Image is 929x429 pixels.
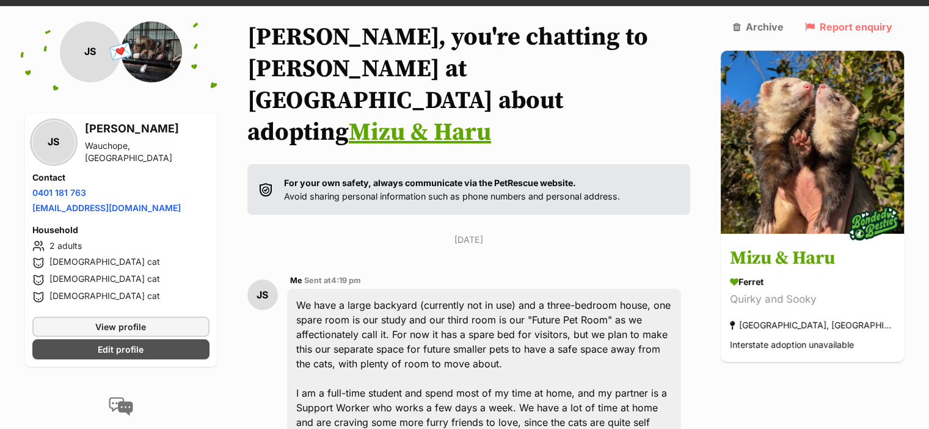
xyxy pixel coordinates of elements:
[730,245,895,272] h3: Mizu & Haru
[32,273,209,287] li: [DEMOGRAPHIC_DATA] cat
[331,276,361,285] span: 4:19 pm
[730,275,895,288] div: Ferret
[32,224,209,236] h4: Household
[349,117,491,148] a: Mizu & Haru
[109,397,133,416] img: conversation-icon-4a6f8262b818ee0b60e3300018af0b2d0b884aa5de6e9bcb8d3d4eeb1a70a7c4.svg
[290,276,302,285] span: Me
[247,233,691,246] p: [DATE]
[95,320,146,333] span: View profile
[32,187,86,198] a: 0401 181 763
[121,21,182,82] img: Pocket Pet Sanctuary profile pic
[304,276,361,285] span: Sent at
[805,21,892,32] a: Report enquiry
[284,178,576,188] strong: For your own safety, always communicate via the PetRescue website.
[284,176,620,203] p: Avoid sharing personal information such as phone numbers and personal address.
[247,279,278,310] div: JS
[721,51,904,234] img: Mizu & Haru
[107,38,134,65] span: 💌
[730,339,854,350] span: Interstate adoption unavailable
[98,343,144,356] span: Edit profile
[247,21,691,148] h1: [PERSON_NAME], you're chatting to [PERSON_NAME] at [GEOGRAPHIC_DATA] about adopting
[32,317,209,337] a: View profile
[32,121,75,164] div: JS
[85,120,209,137] h3: [PERSON_NAME]
[730,317,895,333] div: [GEOGRAPHIC_DATA], [GEOGRAPHIC_DATA]
[32,256,209,270] li: [DEMOGRAPHIC_DATA] cat
[32,171,209,184] h4: Contact
[733,21,784,32] a: Archive
[32,339,209,359] a: Edit profile
[60,21,121,82] div: JS
[721,236,904,362] a: Mizu & Haru Ferret Quirky and Sooky [GEOGRAPHIC_DATA], [GEOGRAPHIC_DATA] Interstate adoption unav...
[32,203,181,213] a: [EMAIL_ADDRESS][DOMAIN_NAME]
[85,140,209,164] div: Wauchope, [GEOGRAPHIC_DATA]
[843,193,904,254] img: bonded besties
[32,239,209,253] li: 2 adults
[32,290,209,305] li: [DEMOGRAPHIC_DATA] cat
[730,291,895,308] div: Quirky and Sooky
